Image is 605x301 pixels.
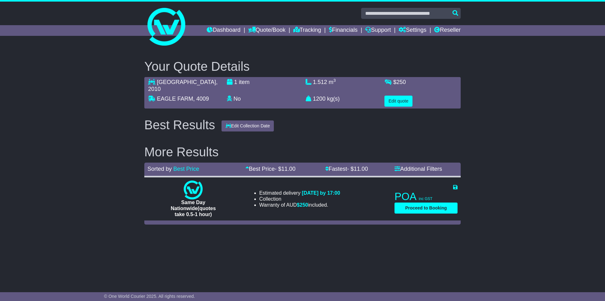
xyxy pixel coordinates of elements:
[222,120,274,131] button: Edit Collection Date
[293,25,321,36] a: Tracking
[193,96,209,102] span: , 4009
[259,190,340,196] li: Estimated delivery
[395,166,442,172] a: Additional Filters
[329,25,358,36] a: Financials
[300,202,308,208] span: 250
[434,25,461,36] a: Reseller
[384,96,412,107] button: Edit quote
[302,190,340,196] span: [DATE] by 17:00
[354,166,368,172] span: 11.00
[184,181,203,199] img: One World Courier: Same Day Nationwide(quotes take 0.5-1 hour)
[233,96,241,102] span: No
[281,166,296,172] span: 11.00
[275,166,296,172] span: - $
[171,200,216,217] span: Same Day Nationwide(quotes take 0.5-1 hour)
[144,145,461,159] h2: More Results
[329,79,336,85] span: m
[259,202,340,208] li: Warranty of AUD included.
[395,203,458,214] button: Proceed to Booking
[365,25,391,36] a: Support
[347,166,368,172] span: - $
[399,25,426,36] a: Settings
[327,96,340,102] span: kg(s)
[419,197,432,201] span: inc GST
[147,166,172,172] span: Sorted by
[313,96,326,102] span: 1200
[259,196,340,202] li: Collection
[141,118,218,132] div: Best Results
[157,79,216,85] span: [GEOGRAPHIC_DATA]
[173,166,199,172] a: Best Price
[248,25,285,36] a: Quote/Book
[234,79,237,85] span: 1
[333,78,336,83] sup: 3
[157,96,193,102] span: EAGLE FARM
[245,166,296,172] a: Best Price- $11.00
[148,79,217,92] span: , 2010
[395,190,458,203] p: POA
[144,59,461,73] h2: Your Quote Details
[313,79,327,85] span: 1.512
[207,25,240,36] a: Dashboard
[393,79,406,85] span: $
[239,79,250,85] span: item
[104,294,195,299] span: © One World Courier 2025. All rights reserved.
[297,202,308,208] span: $
[396,79,406,85] span: 250
[325,166,368,172] a: Fastest- $11.00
